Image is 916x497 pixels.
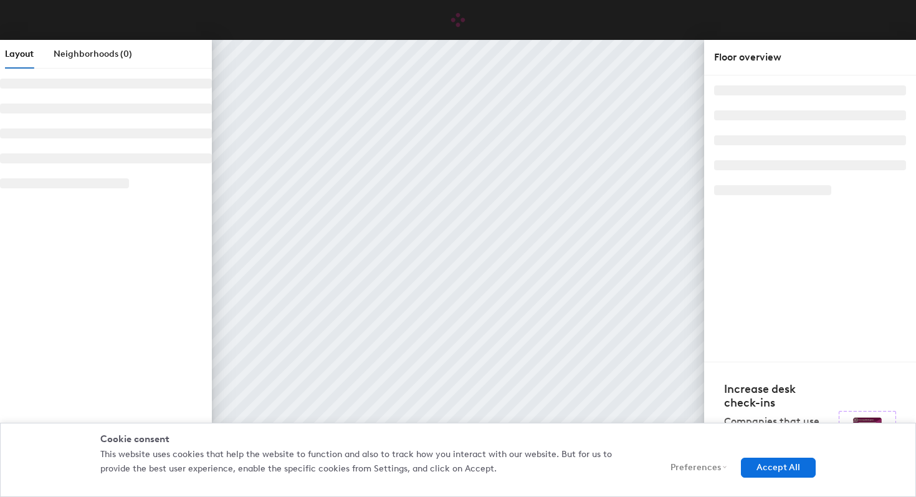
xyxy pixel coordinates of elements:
button: Preferences [655,458,732,478]
div: Cookie consent [100,433,816,446]
span: Neighborhoods (0) [54,49,132,59]
div: Floor overview [714,50,906,65]
button: Accept All [741,458,816,478]
p: This website uses cookies that help the website to function and also to track how you interact wi... [100,448,642,476]
p: Companies that use desk stickers have up to 25% more check-ins. [724,415,831,470]
h4: Increase desk check-ins [724,382,831,410]
img: Sticker logo [839,411,896,453]
span: Layout [5,49,34,59]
